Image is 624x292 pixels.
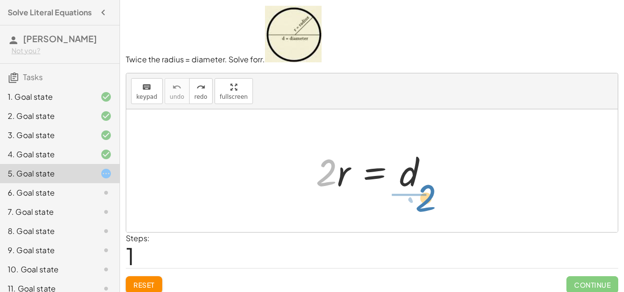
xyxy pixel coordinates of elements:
[133,280,155,289] span: Reset
[100,264,112,275] i: Task not started.
[8,264,85,275] div: 10. Goal state
[8,245,85,256] div: 9. Goal state
[8,91,85,103] div: 1. Goal state
[8,187,85,199] div: 6. Goal state
[23,72,43,82] span: Tasks
[100,110,112,122] i: Task finished and correct.
[100,129,112,141] i: Task finished and correct.
[260,54,263,64] em: r
[8,149,85,160] div: 4. Goal state
[126,6,618,65] p: Twice the radius = diameter. Solve for .
[8,129,85,141] div: 3. Goal state
[165,78,190,104] button: undoundo
[100,91,112,103] i: Task finished and correct.
[220,93,248,100] span: fullscreen
[172,82,181,93] i: undo
[170,93,184,100] span: undo
[189,78,213,104] button: redoredo
[100,168,112,179] i: Task started.
[100,149,112,160] i: Task finished and correct.
[136,93,157,100] span: keypad
[8,168,85,179] div: 5. Goal state
[12,46,112,56] div: Not you?
[194,93,207,100] span: redo
[100,225,112,237] i: Task not started.
[126,241,134,270] span: 1
[8,225,85,237] div: 8. Goal state
[131,78,163,104] button: keyboardkeypad
[142,82,151,93] i: keyboard
[8,206,85,218] div: 7. Goal state
[100,187,112,199] i: Task not started.
[8,110,85,122] div: 2. Goal state
[196,82,205,93] i: redo
[100,245,112,256] i: Task not started.
[126,233,150,243] label: Steps:
[8,7,92,18] h4: Solve Literal Equations
[100,206,112,218] i: Task not started.
[215,78,253,104] button: fullscreen
[265,6,322,62] img: 14b5c0001395c05bc74f959f887bce228e88ce8245eab6dd5f2e1873d710bb03.png
[23,33,97,44] span: [PERSON_NAME]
